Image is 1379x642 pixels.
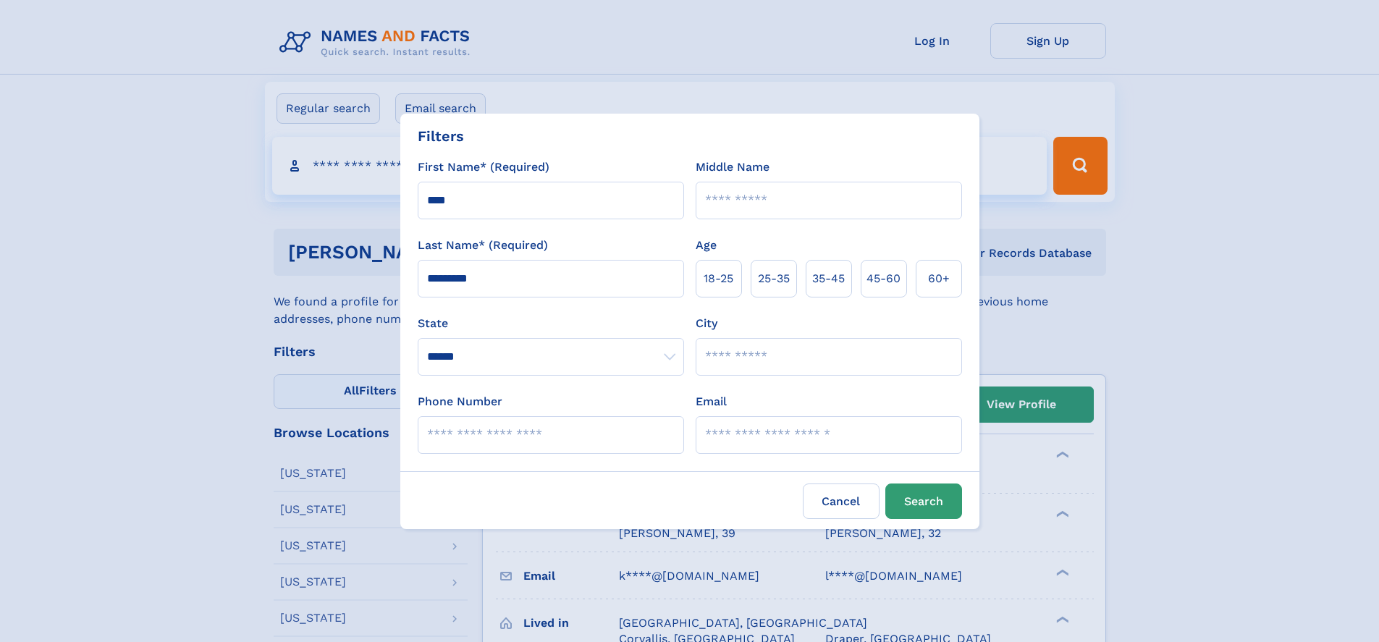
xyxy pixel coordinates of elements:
[418,125,464,147] div: Filters
[866,270,901,287] span: 45‑60
[928,270,950,287] span: 60+
[696,315,717,332] label: City
[885,483,962,519] button: Search
[418,393,502,410] label: Phone Number
[704,270,733,287] span: 18‑25
[418,159,549,176] label: First Name* (Required)
[758,270,790,287] span: 25‑35
[696,237,717,254] label: Age
[803,483,880,519] label: Cancel
[418,315,684,332] label: State
[418,237,548,254] label: Last Name* (Required)
[812,270,845,287] span: 35‑45
[696,159,769,176] label: Middle Name
[696,393,727,410] label: Email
